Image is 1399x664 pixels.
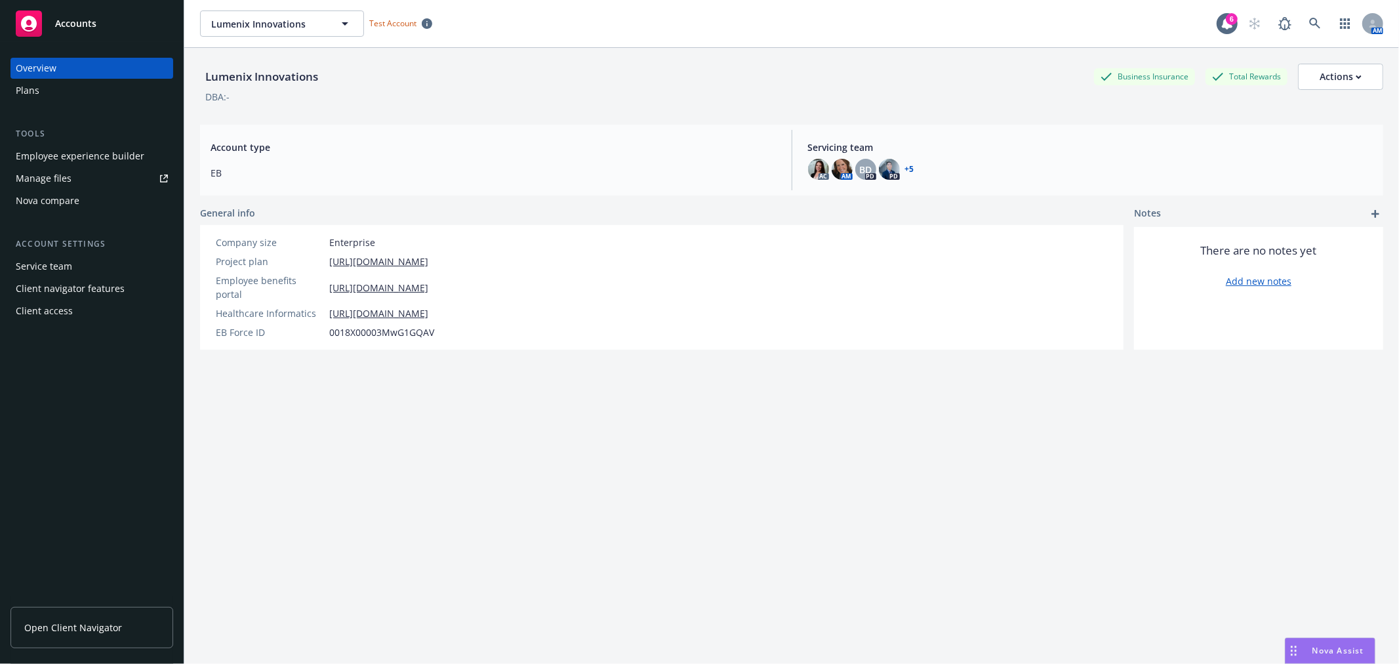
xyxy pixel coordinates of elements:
div: Healthcare Informatics [216,306,324,320]
a: Client navigator features [10,278,173,299]
button: Nova Assist [1285,638,1375,664]
div: Tools [10,127,173,140]
div: Company size [216,236,324,249]
span: Nova Assist [1312,645,1364,656]
span: Account type [211,140,776,154]
span: Test Account [369,18,416,29]
div: Client access [16,301,73,322]
a: Accounts [10,5,173,42]
div: DBA: - [205,90,230,104]
button: Actions [1298,64,1383,90]
a: Search [1302,10,1328,37]
span: Enterprise [329,236,375,249]
a: Service team [10,256,173,277]
div: Total Rewards [1206,68,1287,85]
a: [URL][DOMAIN_NAME] [329,281,428,295]
div: Account settings [10,238,173,251]
span: Notes [1134,206,1161,222]
span: Test Account [364,16,437,30]
a: [URL][DOMAIN_NAME] [329,255,428,268]
div: Plans [16,80,39,101]
img: photo [808,159,829,180]
span: 0018X00003MwG1GQAV [329,325,434,339]
img: photo [879,159,900,180]
a: add [1368,206,1383,222]
div: Drag to move [1286,638,1302,663]
a: Nova compare [10,190,173,211]
span: Lumenix Innovations [211,17,325,31]
div: 6 [1226,13,1238,25]
img: photo [832,159,853,180]
div: Nova compare [16,190,79,211]
div: Overview [16,58,56,79]
div: Service team [16,256,72,277]
div: Lumenix Innovations [200,68,323,85]
a: +5 [905,165,914,173]
span: Accounts [55,18,96,29]
div: Project plan [216,255,324,268]
span: General info [200,206,255,220]
div: EB Force ID [216,325,324,339]
a: Client access [10,301,173,322]
div: Manage files [16,168,71,189]
span: Open Client Navigator [24,621,122,634]
a: Switch app [1332,10,1358,37]
a: Add new notes [1226,274,1291,288]
span: Servicing team [808,140,1373,154]
div: Business Insurance [1094,68,1195,85]
span: BD [859,163,872,176]
a: Manage files [10,168,173,189]
div: Employee benefits portal [216,274,324,301]
span: There are no notes yet [1201,243,1317,259]
a: Employee experience builder [10,146,173,167]
div: Actions [1320,64,1362,89]
span: EB [211,166,776,180]
a: Plans [10,80,173,101]
div: Client navigator features [16,278,125,299]
a: Overview [10,58,173,79]
a: [URL][DOMAIN_NAME] [329,306,428,320]
div: Employee experience builder [16,146,144,167]
button: Lumenix Innovations [200,10,364,37]
a: Report a Bug [1272,10,1298,37]
a: Start snowing [1242,10,1268,37]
